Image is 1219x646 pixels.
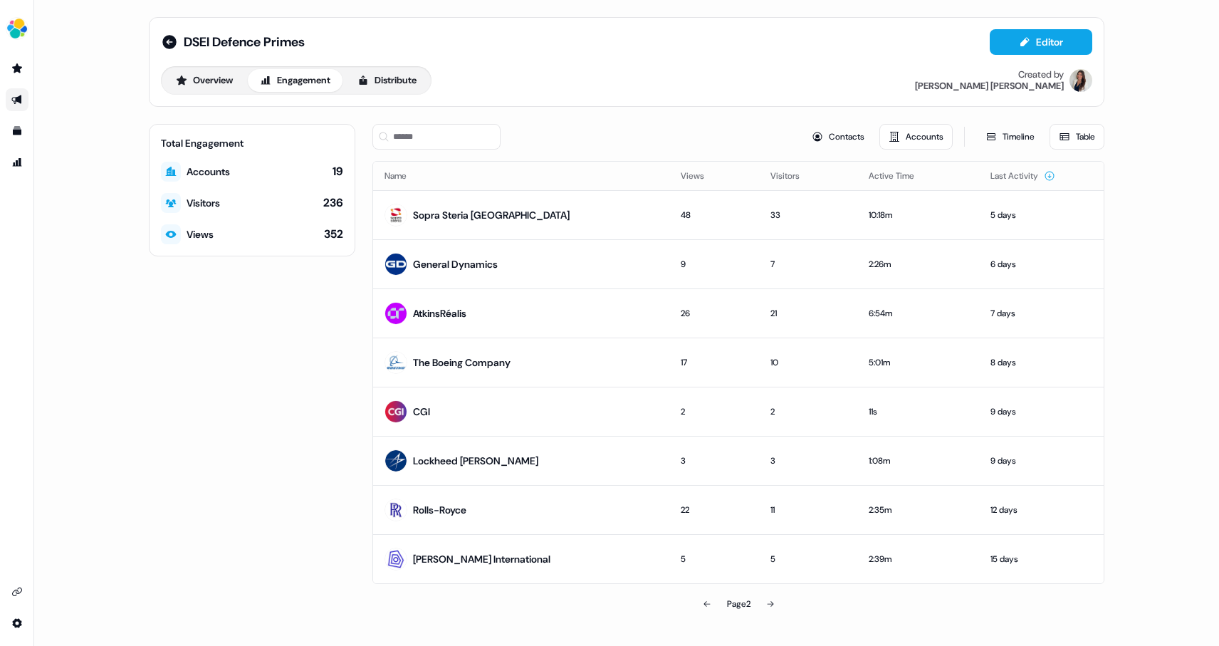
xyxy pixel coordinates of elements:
button: Accounts [879,124,953,150]
div: Rolls-Royce [413,503,466,517]
div: 352 [324,226,343,242]
a: Editor [990,36,1092,51]
div: 7 [770,257,846,271]
div: 6 days [990,257,1092,271]
div: 2:35m [869,503,968,517]
div: 17 [681,355,748,370]
button: Last Activity [990,163,1055,189]
button: Table [1050,124,1104,150]
a: Go to attribution [6,151,28,174]
div: Views [187,227,214,241]
div: 3 [681,454,748,468]
div: Lockheed [PERSON_NAME] [413,454,538,468]
div: 26 [681,306,748,321]
div: Visitors [187,196,220,210]
div: Accounts [187,165,230,179]
div: 15 days [990,552,1092,566]
div: [PERSON_NAME] [PERSON_NAME] [915,80,1064,92]
button: Distribute [345,69,429,92]
div: 5 days [990,208,1092,222]
button: Timeline [976,124,1044,150]
div: Total Engagement [161,136,343,150]
a: Go to outbound experience [6,88,28,111]
div: 6:54m [869,306,968,321]
button: Active Time [869,163,931,189]
div: 3 [770,454,846,468]
div: 11s [869,405,968,419]
div: 10 [770,355,846,370]
div: 19 [333,164,343,179]
div: 9 days [990,454,1092,468]
div: 5 [681,552,748,566]
div: 236 [323,195,343,211]
div: 9 [681,257,748,271]
button: Engagement [248,69,342,92]
div: 2:39m [869,552,968,566]
div: General Dynamics [413,257,498,271]
div: The Boeing Company [413,355,511,370]
div: 12 days [990,503,1092,517]
div: [PERSON_NAME] International [413,552,550,566]
div: 7 days [990,306,1092,321]
div: AtkinsRéalis [413,306,466,321]
a: Go to prospects [6,57,28,80]
button: Contacts [802,124,874,150]
div: 22 [681,503,748,517]
div: 5 [770,552,846,566]
div: 9 days [990,405,1092,419]
img: Kelly [1069,69,1092,92]
div: 48 [681,208,748,222]
div: 10:18m [869,208,968,222]
div: 33 [770,208,846,222]
a: Go to integrations [6,580,28,603]
div: 1:08m [869,454,968,468]
div: 2 [681,405,748,419]
div: 21 [770,306,846,321]
span: DSEI Defence Primes [184,33,305,51]
div: 5:01m [869,355,968,370]
th: Name [373,162,669,190]
div: 11 [770,503,846,517]
button: Visitors [770,163,817,189]
div: Page 2 [727,597,750,611]
a: Go to templates [6,120,28,142]
button: Views [681,163,721,189]
div: 2:26m [869,257,968,271]
div: 8 days [990,355,1092,370]
div: CGI [413,405,430,419]
button: Overview [164,69,245,92]
a: Go to integrations [6,612,28,635]
div: Created by [1018,69,1064,80]
div: 2 [770,405,846,419]
div: Sopra Steria [GEOGRAPHIC_DATA] [413,208,570,222]
button: Editor [990,29,1092,55]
